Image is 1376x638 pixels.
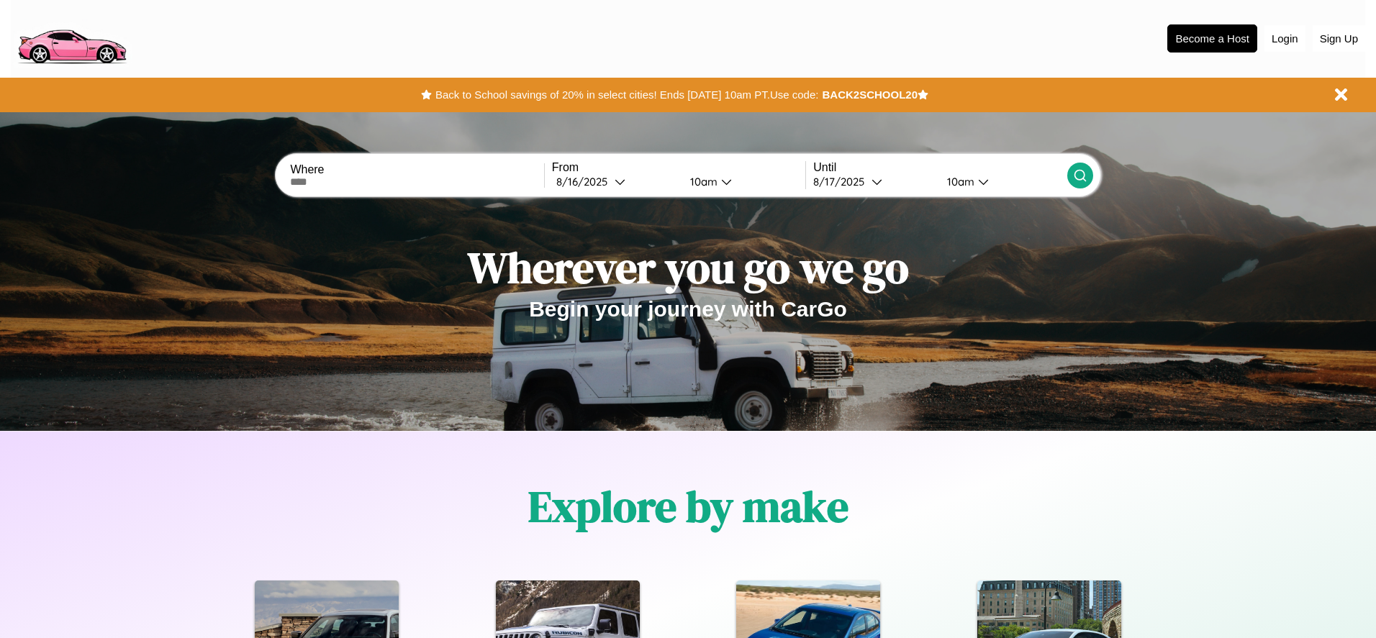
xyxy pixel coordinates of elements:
div: 10am [683,175,721,188]
button: 10am [679,174,805,189]
b: BACK2SCHOOL20 [822,88,918,101]
button: 8/16/2025 [552,174,679,189]
button: Become a Host [1167,24,1257,53]
label: From [552,161,805,174]
label: Where [290,163,543,176]
div: 8 / 17 / 2025 [813,175,872,188]
button: Back to School savings of 20% in select cities! Ends [DATE] 10am PT.Use code: [432,85,822,105]
img: logo [11,7,132,68]
button: 10am [936,174,1067,189]
label: Until [813,161,1067,174]
div: 10am [940,175,978,188]
button: Sign Up [1313,25,1365,52]
button: Login [1264,25,1305,52]
div: 8 / 16 / 2025 [556,175,615,188]
h1: Explore by make [528,477,848,536]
